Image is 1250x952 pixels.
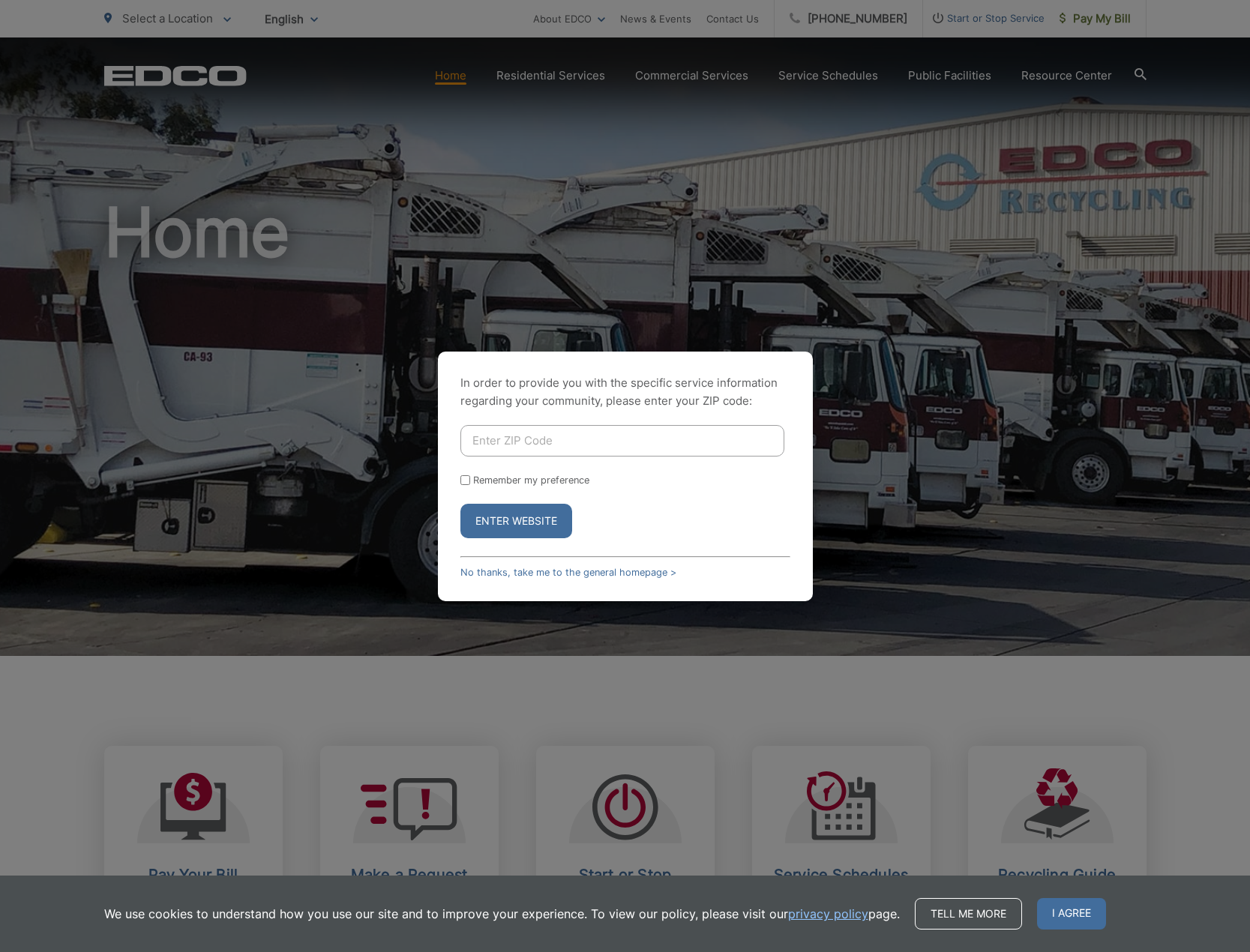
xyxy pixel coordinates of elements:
[460,504,572,538] button: Enter Website
[104,905,900,923] p: We use cookies to understand how you use our site and to improve your experience. To view our pol...
[460,567,676,578] a: No thanks, take me to the general homepage >
[788,905,868,923] a: privacy policy
[460,374,790,410] p: In order to provide you with the specific service information regarding your community, please en...
[473,475,589,486] label: Remember my preference
[1037,898,1106,930] span: I agree
[460,425,784,457] input: Enter ZIP Code
[915,898,1022,930] a: Tell me more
